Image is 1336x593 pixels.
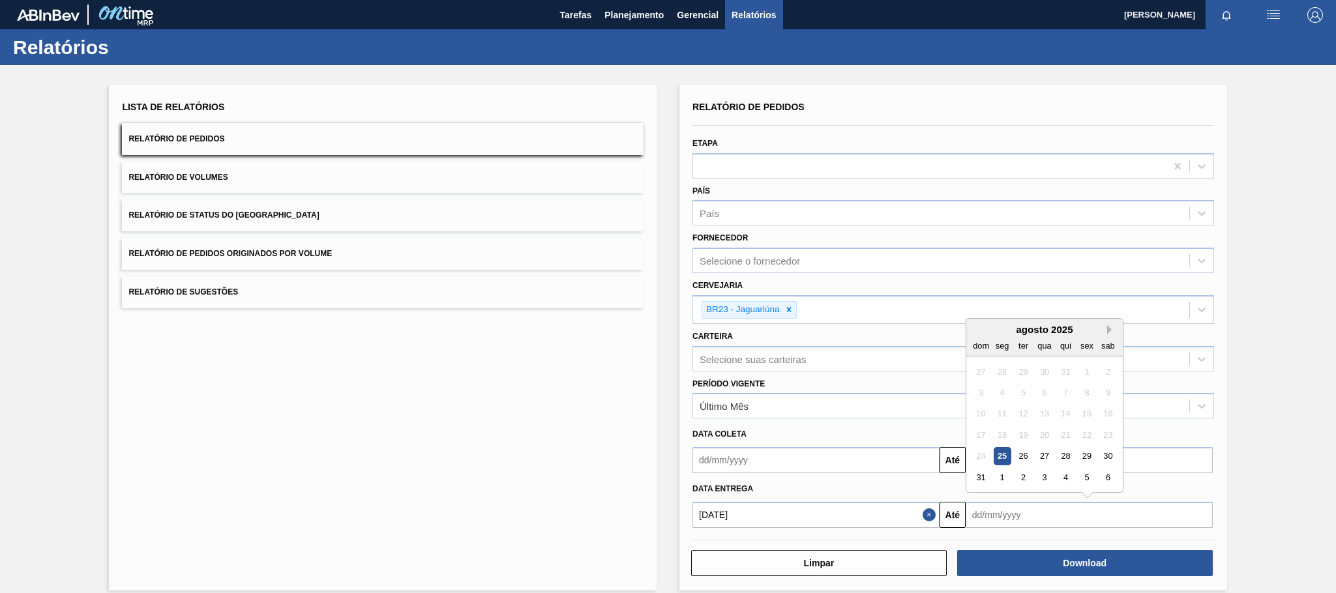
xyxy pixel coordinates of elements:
button: Next Month [1107,325,1116,334]
h1: Relatórios [13,40,245,55]
div: Not available sábado, 16 de agosto de 2025 [1099,405,1117,423]
input: dd/mm/yyyy [692,502,940,528]
button: Relatório de Volumes [122,162,644,194]
span: Relatório de Pedidos [128,134,224,143]
div: Not available terça-feira, 5 de agosto de 2025 [1015,384,1032,401]
div: sab [1099,337,1117,354]
div: Choose quarta-feira, 3 de setembro de 2025 [1035,469,1053,486]
img: TNhmsLtSVTkK8tSr43FrP2fwEKptu5GPRR3wAAAABJRU5ErkJggg== [17,9,80,21]
div: Not available terça-feira, 12 de agosto de 2025 [1015,405,1032,423]
div: Not available quarta-feira, 6 de agosto de 2025 [1035,384,1053,401]
div: Choose domingo, 31 de agosto de 2025 [972,469,990,486]
div: Not available sexta-feira, 1 de agosto de 2025 [1078,363,1095,381]
div: Choose sexta-feira, 29 de agosto de 2025 [1078,448,1095,465]
span: Data coleta [692,429,747,439]
div: Choose quarta-feira, 27 de agosto de 2025 [1035,448,1053,465]
button: Close [923,502,940,528]
div: Not available segunda-feira, 11 de agosto de 2025 [993,405,1011,423]
img: userActions [1266,7,1281,23]
span: Relatório de Pedidos [692,102,805,112]
div: Not available sexta-feira, 15 de agosto de 2025 [1078,405,1095,423]
div: Not available segunda-feira, 18 de agosto de 2025 [993,426,1011,444]
label: Carteira [692,332,733,341]
div: Not available segunda-feira, 4 de agosto de 2025 [993,384,1011,401]
div: Not available domingo, 24 de agosto de 2025 [972,448,990,465]
img: Logout [1307,7,1323,23]
div: Choose sábado, 6 de setembro de 2025 [1099,469,1117,486]
div: Choose segunda-feira, 1 de setembro de 2025 [993,469,1011,486]
div: Choose terça-feira, 2 de setembro de 2025 [1015,469,1032,486]
div: Not available domingo, 3 de agosto de 2025 [972,384,990,401]
label: País [692,186,710,195]
button: Até [940,447,966,473]
div: Not available quinta-feira, 21 de agosto de 2025 [1057,426,1075,444]
div: Not available quinta-feira, 31 de julho de 2025 [1057,363,1075,381]
button: Relatório de Pedidos [122,123,644,155]
div: Último Mês [700,401,749,412]
span: Lista de Relatórios [122,102,224,112]
div: Selecione o fornecedor [700,255,800,267]
span: Gerencial [677,7,719,23]
div: Not available sábado, 2 de agosto de 2025 [1099,363,1117,381]
span: Planejamento [604,7,664,23]
label: Cervejaria [692,281,743,290]
button: Notificações [1206,6,1247,24]
div: BR23 - Jaguariúna [702,302,782,318]
span: Data entrega [692,484,753,493]
div: agosto 2025 [966,324,1123,335]
div: ter [1015,337,1032,354]
div: Not available domingo, 27 de julho de 2025 [972,363,990,381]
button: Até [940,502,966,528]
div: Not available sábado, 9 de agosto de 2025 [1099,384,1117,401]
div: qui [1057,337,1075,354]
label: Fornecedor [692,233,748,242]
div: Choose sexta-feira, 5 de setembro de 2025 [1078,469,1095,486]
button: Download [957,550,1213,576]
div: Choose quinta-feira, 4 de setembro de 2025 [1057,469,1075,486]
div: qua [1035,337,1053,354]
label: Período Vigente [692,379,765,388]
input: dd/mm/yyyy [692,447,940,473]
span: Relatório de Sugestões [128,287,238,296]
div: Not available sexta-feira, 8 de agosto de 2025 [1078,384,1095,401]
label: Etapa [692,139,718,148]
button: Relatório de Pedidos Originados por Volume [122,238,644,270]
button: Relatório de Sugestões [122,276,644,308]
div: Not available quinta-feira, 7 de agosto de 2025 [1057,384,1075,401]
div: Not available quarta-feira, 20 de agosto de 2025 [1035,426,1053,444]
div: Choose terça-feira, 26 de agosto de 2025 [1015,448,1032,465]
div: Not available terça-feira, 19 de agosto de 2025 [1015,426,1032,444]
div: month 2025-08 [970,361,1118,488]
span: Relatório de Pedidos Originados por Volume [128,249,332,258]
div: Choose quinta-feira, 28 de agosto de 2025 [1057,448,1075,465]
div: Not available segunda-feira, 28 de julho de 2025 [993,363,1011,381]
div: Selecione suas carteiras [700,353,806,364]
div: dom [972,337,990,354]
div: Not available sábado, 23 de agosto de 2025 [1099,426,1117,444]
button: Limpar [691,550,947,576]
span: Relatórios [732,7,776,23]
div: Choose segunda-feira, 25 de agosto de 2025 [993,448,1011,465]
span: Relatório de Status do [GEOGRAPHIC_DATA] [128,210,319,220]
div: Not available terça-feira, 29 de julho de 2025 [1015,363,1032,381]
div: Choose sábado, 30 de agosto de 2025 [1099,448,1117,465]
div: Not available domingo, 10 de agosto de 2025 [972,405,990,423]
div: País [700,208,719,219]
input: dd/mm/yyyy [966,502,1213,528]
div: sex [1078,337,1095,354]
div: Not available domingo, 17 de agosto de 2025 [972,426,990,444]
div: Not available quarta-feira, 30 de julho de 2025 [1035,363,1053,381]
div: Not available sexta-feira, 22 de agosto de 2025 [1078,426,1095,444]
div: seg [993,337,1011,354]
span: Relatório de Volumes [128,173,228,182]
span: Tarefas [559,7,591,23]
button: Relatório de Status do [GEOGRAPHIC_DATA] [122,199,644,231]
div: Not available quinta-feira, 14 de agosto de 2025 [1057,405,1075,423]
div: Not available quarta-feira, 13 de agosto de 2025 [1035,405,1053,423]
